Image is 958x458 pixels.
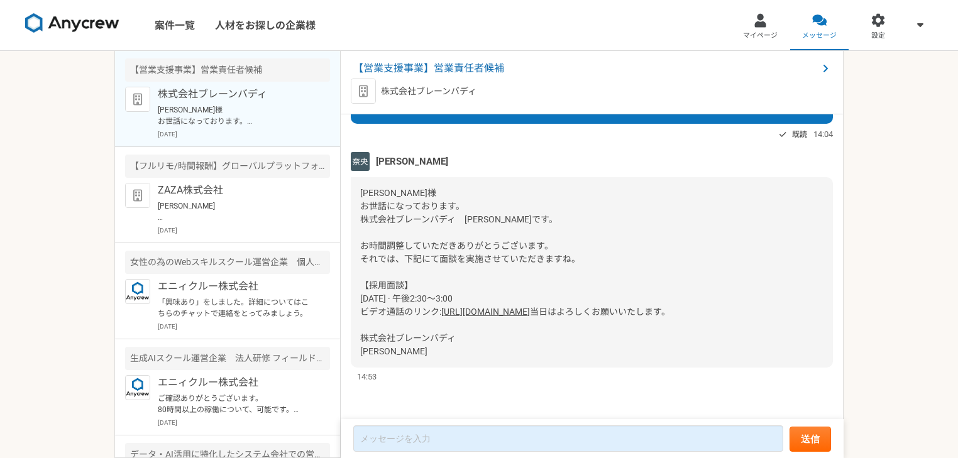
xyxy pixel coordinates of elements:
[158,200,313,223] p: [PERSON_NAME] お世話になっております。 面談日程の変更を確認いたしました。 === 日時：[DATE] 12:15 面談担当：[PERSON_NAME]URL：[URL][DOMA...
[125,183,150,208] img: default_org_logo-42cde973f59100197ec2c8e796e4974ac8490bb5b08a0eb061ff975e4574aa76.png
[125,375,150,400] img: logo_text_blue_01.png
[125,279,150,304] img: logo_text_blue_01.png
[351,79,376,104] img: default_org_logo-42cde973f59100197ec2c8e796e4974ac8490bb5b08a0eb061ff975e4574aa76.png
[125,251,330,274] div: 女性の為のWebスキルスクール運営企業 個人営業（フルリモート）
[158,418,330,427] p: [DATE]
[743,31,778,41] span: マイページ
[158,226,330,235] p: [DATE]
[158,104,313,127] p: [PERSON_NAME]様 お世話になっております。 株式会社ブレーンバディ [PERSON_NAME]です。 お時間調整していただきありがとうございます。 それでは、下記にて面談を実施させて...
[871,31,885,41] span: 設定
[25,13,119,33] img: 8DqYSo04kwAAAAASUVORK5CYII=
[125,58,330,82] div: 【営業支援事業】営業責任者候補
[441,307,530,317] a: [URL][DOMAIN_NAME]
[802,31,837,41] span: メッセージ
[158,393,313,415] p: ご確認ありがとうございます。 80時間以上の稼働について、可能です。 何卒宜しくお願いいたします。
[125,155,330,178] div: 【フルリモ/時間報酬】グローバルプラットフォームのカスタマーサクセス急募！
[381,85,476,98] p: 株式会社ブレーンバディ
[357,371,377,383] span: 14:53
[353,61,818,76] span: 【営業支援事業】営業責任者候補
[158,183,313,198] p: ZAZA株式会社
[158,87,313,102] p: 株式会社ブレーンバディ
[790,427,831,452] button: 送信
[158,322,330,331] p: [DATE]
[158,279,313,294] p: エニィクルー株式会社
[360,307,670,356] span: 当日はよろしくお願いいたします。 株式会社ブレーンバディ [PERSON_NAME]
[376,155,448,168] span: [PERSON_NAME]
[792,127,807,142] span: 既読
[158,129,330,139] p: [DATE]
[813,128,833,140] span: 14:04
[351,152,370,171] img: unnamed.png
[125,87,150,112] img: default_org_logo-42cde973f59100197ec2c8e796e4974ac8490bb5b08a0eb061ff975e4574aa76.png
[125,347,330,370] div: 生成AIスクール運営企業 法人研修 フィールドセールスリーダー候補
[360,188,580,317] span: [PERSON_NAME]様 お世話になっております。 株式会社ブレーンバディ [PERSON_NAME]です。 お時間調整していただきありがとうございます。 それでは、下記にて面談を実施させて...
[158,375,313,390] p: エニィクルー株式会社
[158,297,313,319] p: 「興味あり」をしました。詳細についてはこちらのチャットで連絡をとってみましょう。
